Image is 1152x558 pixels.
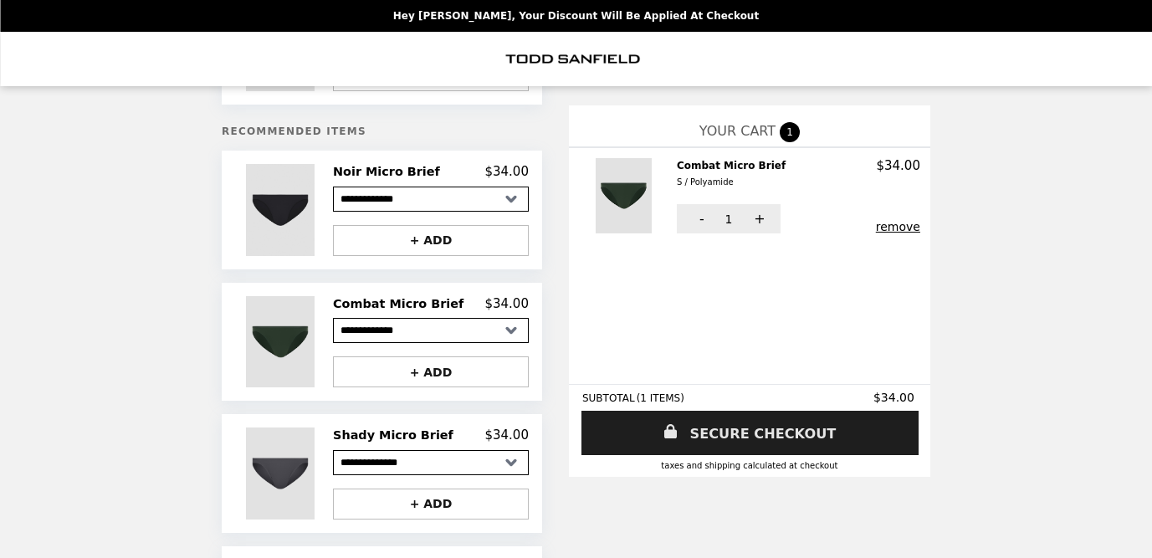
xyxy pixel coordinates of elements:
[333,318,529,343] select: Select a product variant
[596,158,656,233] img: Combat Micro Brief
[333,296,470,311] h2: Combat Micro Brief
[876,158,920,173] p: $34.00
[582,392,637,404] span: SUBTOTAL
[735,204,781,233] button: +
[677,158,792,191] h2: Combat Micro Brief
[873,391,917,404] span: $34.00
[246,164,319,255] img: Noir Micro Brief
[246,296,319,387] img: Combat Micro Brief
[581,411,919,455] a: SECURE CHECKOUT
[506,42,647,76] img: Brand Logo
[677,204,723,233] button: -
[780,122,800,142] span: 1
[333,187,529,212] select: Select a product variant
[222,125,542,137] h5: Recommended Items
[876,220,920,233] button: remove
[333,164,447,179] h2: Noir Micro Brief
[246,427,319,519] img: Shady Micro Brief
[677,175,786,190] div: S / Polyamide
[484,164,529,179] p: $34.00
[333,225,529,256] button: + ADD
[724,212,732,226] span: 1
[699,123,776,139] span: YOUR CART
[484,296,529,311] p: $34.00
[637,392,684,404] span: ( 1 ITEMS )
[582,461,917,470] div: Taxes and Shipping calculated at checkout
[333,489,529,520] button: + ADD
[333,450,529,475] select: Select a product variant
[393,10,759,22] p: Hey [PERSON_NAME], your discount will be applied at checkout
[333,356,529,387] button: + ADD
[484,427,529,443] p: $34.00
[333,427,460,443] h2: Shady Micro Brief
